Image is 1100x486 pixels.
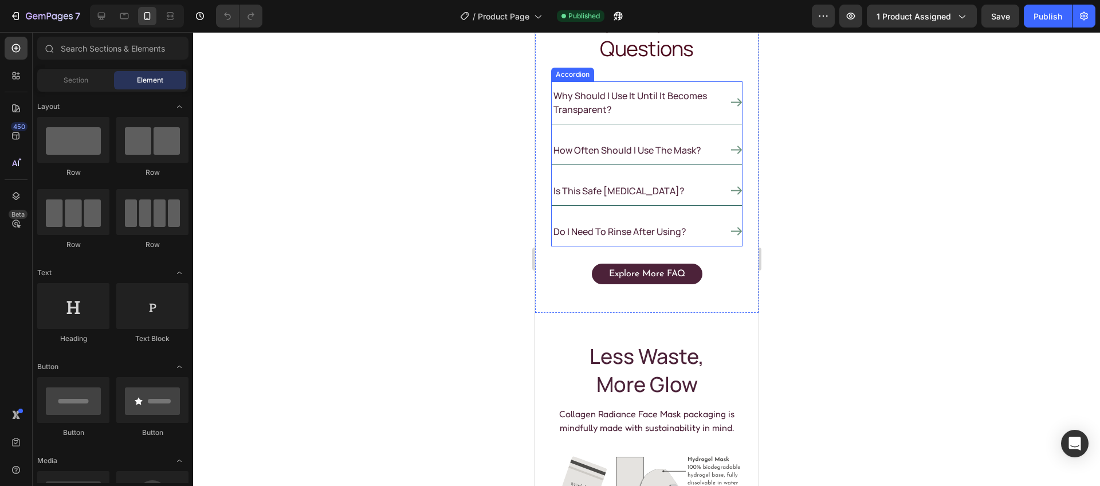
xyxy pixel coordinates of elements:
[37,268,52,278] span: Text
[75,9,80,23] p: 7
[478,10,529,22] span: Product Page
[16,375,207,402] p: Collagen Radiance Face Mask packaging is mindfully made with sustainability in mind.
[116,334,188,344] div: Text Block
[1061,430,1089,457] div: Open Intercom Messenger
[170,452,188,470] span: Toggle open
[37,240,109,250] div: Row
[37,334,109,344] div: Heading
[473,10,476,22] span: /
[18,193,151,206] p: do i need to rinse after using?
[37,101,60,112] span: Layout
[137,75,163,85] span: Element
[170,358,188,376] span: Toggle open
[116,167,188,178] div: Row
[877,10,951,22] span: 1 product assigned
[9,210,27,219] div: Beta
[11,122,27,131] div: 450
[170,97,188,116] span: Toggle open
[1034,10,1062,22] div: Publish
[116,240,188,250] div: Row
[867,5,977,28] button: 1 product assigned
[37,167,109,178] div: Row
[37,428,109,438] div: Button
[15,309,209,368] h2: less waste, more glow
[18,57,185,84] p: why should i use it until it becomes transparent?
[5,5,85,28] button: 7
[37,37,188,60] input: Search Sections & Elements
[57,232,167,252] a: Explore More FAQ
[1024,5,1072,28] button: Publish
[18,111,166,125] p: how often should i use the mask?
[991,11,1010,21] span: Save
[18,152,150,166] p: is this safe [MEDICAL_DATA]?
[64,75,88,85] span: Section
[18,37,57,48] div: Accordion
[37,456,57,466] span: Media
[170,264,188,282] span: Toggle open
[568,11,600,21] span: Published
[74,235,150,249] p: Explore More FAQ
[981,5,1019,28] button: Save
[216,5,262,28] div: Undo/Redo
[535,32,759,486] iframe: Design area
[37,362,58,372] span: Button
[116,428,188,438] div: Button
